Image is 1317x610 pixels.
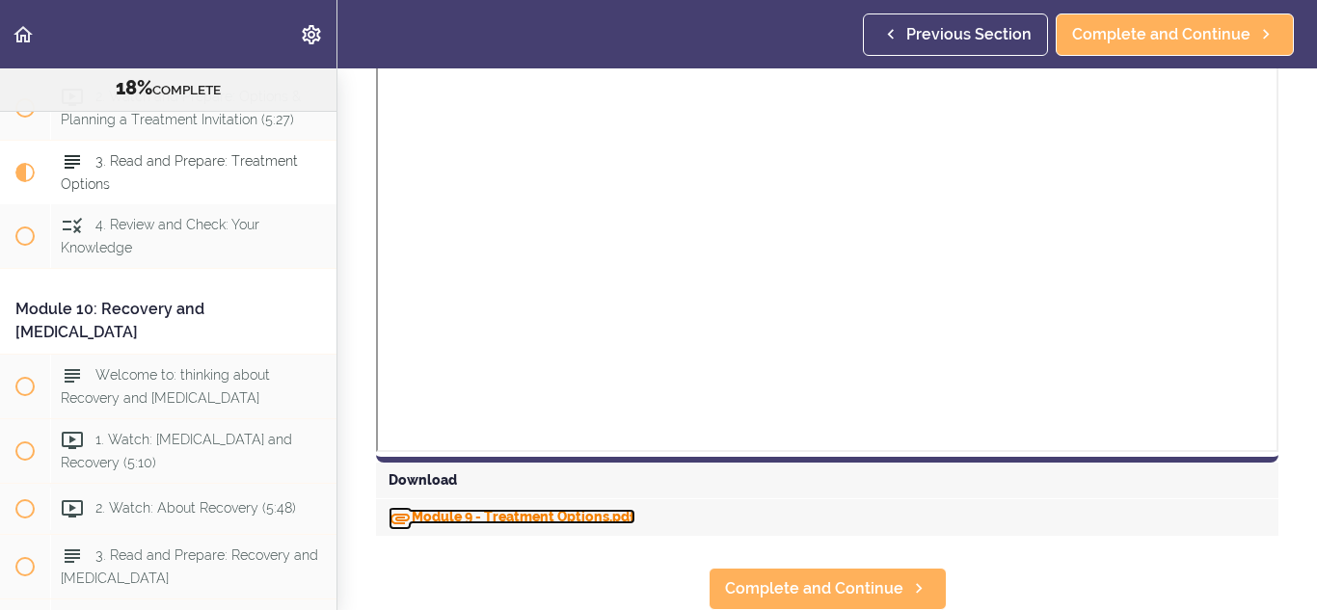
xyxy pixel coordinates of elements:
[300,23,323,46] svg: Settings Menu
[24,76,312,101] div: COMPLETE
[709,568,947,610] a: Complete and Continue
[61,217,259,254] span: 4. Review and Check: Your Knowledge
[1072,23,1250,46] span: Complete and Continue
[1056,13,1294,56] a: Complete and Continue
[61,153,298,191] span: 3. Read and Prepare: Treatment Options
[389,507,412,530] svg: Download
[725,577,903,600] span: Complete and Continue
[12,23,35,46] svg: Back to course curriculum
[376,463,1278,499] div: Download
[61,432,292,469] span: 1. Watch: [MEDICAL_DATA] and Recovery (5:10)
[863,13,1048,56] a: Previous Section
[61,367,270,405] span: Welcome to: thinking about Recovery and [MEDICAL_DATA]
[906,23,1032,46] span: Previous Section
[95,500,296,516] span: 2. Watch: About Recovery (5:48)
[61,547,318,585] span: 3. Read and Prepare: Recovery and [MEDICAL_DATA]
[389,509,635,524] a: DownloadModule 9 - Treatment Options.pdf
[116,76,152,99] span: 18%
